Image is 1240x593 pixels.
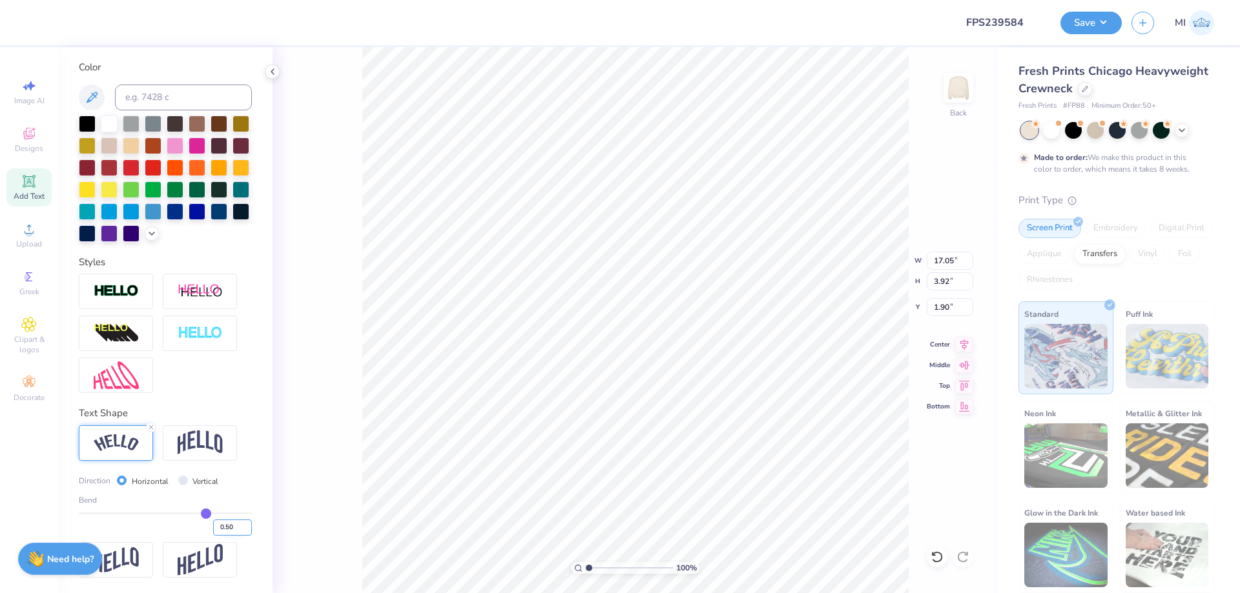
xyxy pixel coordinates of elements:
[1150,219,1213,238] div: Digital Print
[1018,245,1070,264] div: Applique
[927,381,950,390] span: Top
[1018,101,1057,112] span: Fresh Prints
[1175,10,1214,35] a: MI
[1034,152,1193,175] div: We make this product in this color to order, which means it takes 8 weeks.
[16,239,42,249] span: Upload
[14,392,45,403] span: Decorate
[94,284,139,299] img: Stroke
[178,430,223,455] img: Arch
[47,553,94,565] strong: Need help?
[1126,523,1209,587] img: Water based Ink
[79,255,252,270] div: Styles
[94,547,139,572] img: Flag
[1130,245,1166,264] div: Vinyl
[192,476,218,487] label: Vertical
[1018,270,1081,290] div: Rhinestones
[945,75,971,101] img: Back
[1170,245,1200,264] div: Foil
[927,340,950,349] span: Center
[1024,324,1108,388] img: Standard
[178,283,223,299] img: Shadow
[1024,506,1098,519] span: Glow in the Dark Ink
[94,361,139,389] img: Free Distort
[19,286,39,297] span: Greek
[79,406,252,421] div: Text Shape
[1091,101,1156,112] span: Minimum Order: 50 +
[1024,423,1108,488] img: Neon Ink
[94,323,139,344] img: 3d Illusion
[1126,324,1209,388] img: Puff Ink
[1126,423,1209,488] img: Metallic & Glitter Ink
[14,95,45,106] span: Image AI
[79,494,97,506] span: Bend
[1060,12,1122,34] button: Save
[79,475,110,487] span: Direction
[14,191,45,201] span: Add Text
[1126,407,1202,420] span: Metallic & Glitter Ink
[94,434,139,452] img: Arc
[927,402,950,411] span: Bottom
[950,107,967,119] div: Back
[1126,506,1185,519] span: Water based Ink
[15,143,43,154] span: Designs
[1024,307,1059,321] span: Standard
[1024,523,1108,587] img: Glow in the Dark Ink
[1063,101,1085,112] span: # FP88
[927,361,950,370] span: Middle
[956,10,1051,35] input: Untitled Design
[1074,245,1126,264] div: Transfers
[1018,193,1214,208] div: Print Type
[1175,15,1186,30] span: MI
[132,476,169,487] label: Horizontal
[1189,10,1214,35] img: Mark Isaac
[178,326,223,341] img: Negative Space
[1085,219,1146,238] div: Embroidery
[1018,63,1208,96] span: Fresh Prints Chicago Heavyweight Crewneck
[1018,219,1081,238] div: Screen Print
[6,334,52,355] span: Clipart & logos
[676,562,697,574] span: 100 %
[1024,407,1056,420] span: Neon Ink
[79,60,252,75] div: Color
[1126,307,1153,321] span: Puff Ink
[115,85,252,110] input: e.g. 7428 c
[1034,152,1088,163] strong: Made to order:
[178,544,223,576] img: Rise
